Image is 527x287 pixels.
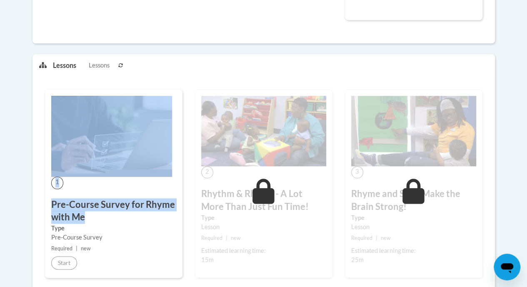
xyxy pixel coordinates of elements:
label: Type [351,213,476,222]
button: Start [51,256,77,270]
label: Type [51,224,176,233]
span: 1 [51,177,63,189]
img: Course Image [51,96,172,177]
span: | [76,245,77,252]
h3: Rhythm & Rhyme - A Lot More Than Just Fun Time! [201,187,326,213]
h3: Pre-Course Survey for Rhyme with Me [51,198,176,224]
div: Lesson [201,222,326,232]
img: Course Image [201,96,326,166]
div: Estimated learning time: [351,246,476,255]
iframe: Button to launch messaging window [494,254,520,280]
span: new [381,235,391,241]
img: Course Image [351,96,476,166]
span: 2 [201,166,213,178]
p: Lessons [53,61,76,70]
span: 15m [201,256,214,263]
span: | [226,235,227,241]
span: Lessons [89,61,110,70]
span: new [231,235,241,241]
h3: Rhyme and Song Make the Brain Strong! [351,187,476,213]
span: new [81,245,91,252]
span: Required [51,245,72,252]
span: Required [351,235,372,241]
span: 25m [351,256,364,263]
span: | [376,235,377,241]
div: Lesson [351,222,476,232]
div: Estimated learning time: [201,246,326,255]
span: Required [201,235,222,241]
span: 3 [351,166,363,178]
label: Type [201,213,326,222]
div: Pre-Course Survey [51,233,176,242]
